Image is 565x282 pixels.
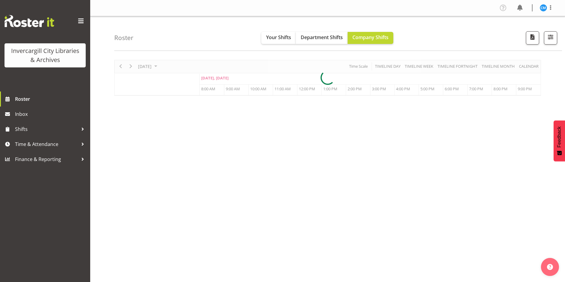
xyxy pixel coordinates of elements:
[15,125,78,134] span: Shifts
[348,32,393,44] button: Company Shifts
[301,34,343,41] span: Department Shifts
[15,140,78,149] span: Time & Attendance
[547,264,553,270] img: help-xxl-2.png
[261,32,296,44] button: Your Shifts
[544,31,557,45] button: Filter Shifts
[11,46,80,64] div: Invercargill City Libraries & Archives
[266,34,291,41] span: Your Shifts
[352,34,388,41] span: Company Shifts
[15,110,87,119] span: Inbox
[540,4,547,11] img: cindy-mulrooney11660.jpg
[15,95,87,104] span: Roster
[15,155,78,164] span: Finance & Reporting
[114,34,134,41] h4: Roster
[5,15,54,27] img: Rosterit website logo
[554,120,565,161] button: Feedback - Show survey
[526,31,539,45] button: Download a PDF of the roster for the current day
[557,126,562,147] span: Feedback
[296,32,348,44] button: Department Shifts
